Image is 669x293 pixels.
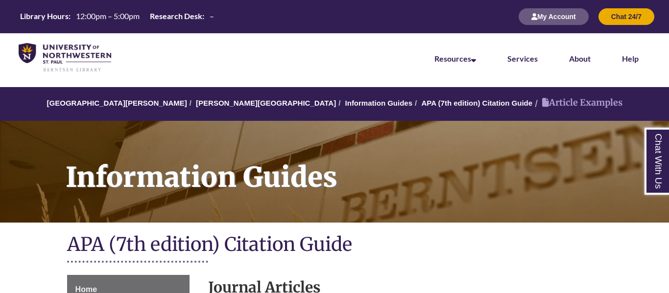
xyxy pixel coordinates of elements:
[16,11,218,23] a: Hours Today
[47,99,187,107] a: [GEOGRAPHIC_DATA][PERSON_NAME]
[622,54,639,63] a: Help
[598,8,654,25] button: Chat 24/7
[16,11,72,22] th: Library Hours:
[532,96,622,110] li: Article Examples
[345,99,413,107] a: Information Guides
[519,12,589,21] a: My Account
[421,99,532,107] a: APA (7th edition) Citation Guide
[16,11,218,22] table: Hours Today
[67,232,602,258] h1: APA (7th edition) Citation Guide
[519,8,589,25] button: My Account
[76,11,140,21] span: 12:00pm – 5:00pm
[146,11,206,22] th: Research Desk:
[196,99,336,107] a: [PERSON_NAME][GEOGRAPHIC_DATA]
[55,121,669,210] h1: Information Guides
[210,11,214,21] span: –
[19,43,111,72] img: UNWSP Library Logo
[569,54,591,63] a: About
[507,54,538,63] a: Services
[598,12,654,21] a: Chat 24/7
[434,54,476,63] a: Resources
